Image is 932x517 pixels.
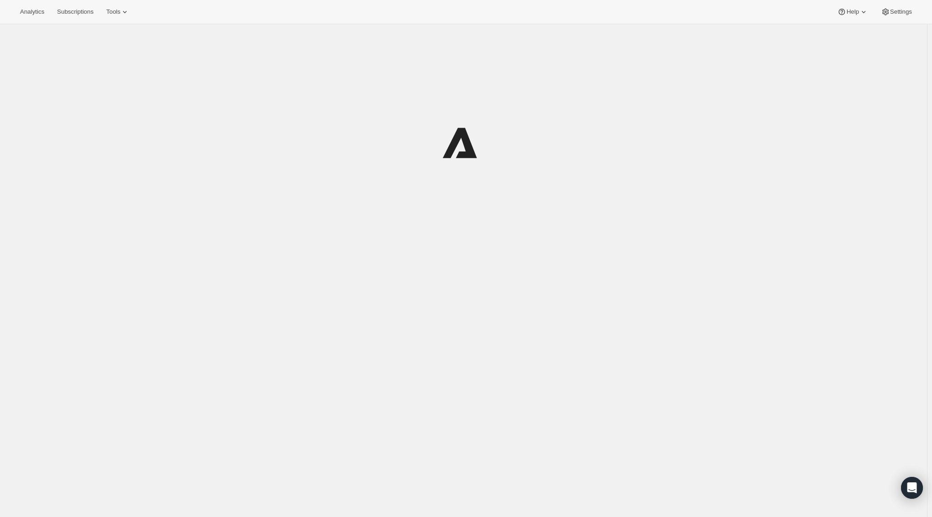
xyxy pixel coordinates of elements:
div: Open Intercom Messenger [901,477,923,499]
span: Analytics [20,8,44,16]
span: Settings [890,8,912,16]
button: Settings [876,5,917,18]
span: Tools [106,8,120,16]
button: Subscriptions [51,5,99,18]
button: Help [832,5,873,18]
span: Help [846,8,859,16]
span: Subscriptions [57,8,93,16]
button: Analytics [15,5,50,18]
button: Tools [101,5,135,18]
